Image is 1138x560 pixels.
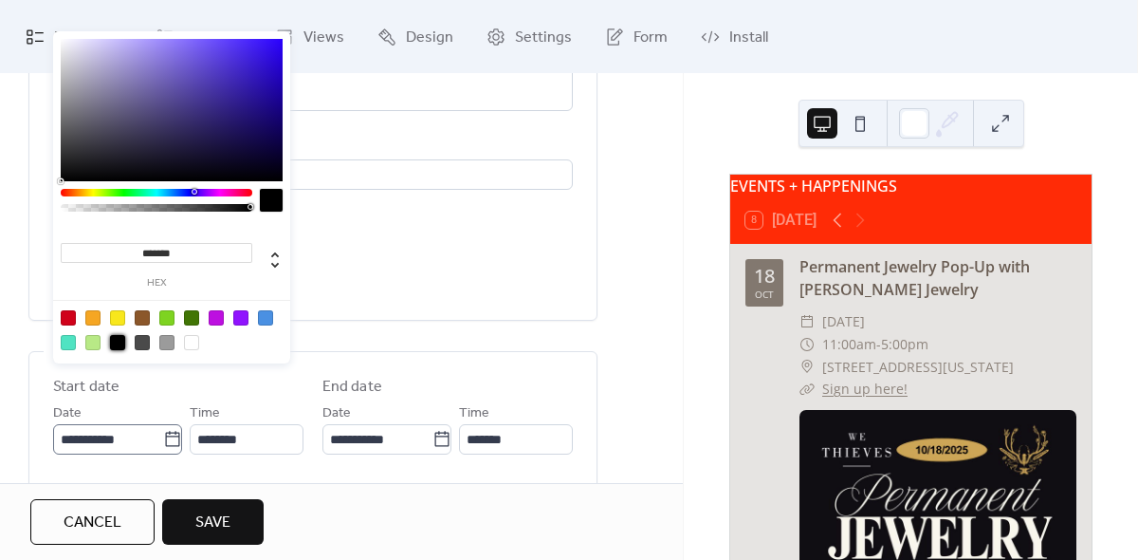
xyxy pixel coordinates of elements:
[822,356,1014,379] span: [STREET_ADDRESS][US_STATE]
[64,512,121,534] span: Cancel
[876,333,881,356] span: -
[729,23,768,52] span: Install
[881,333,928,356] span: 5:00pm
[406,23,453,52] span: Design
[515,23,572,52] span: Settings
[110,335,125,350] div: #000000
[799,310,815,333] div: ​
[472,8,586,65] a: Settings
[53,342,150,364] span: Date and time
[322,376,382,399] div: End date
[633,23,668,52] span: Form
[799,256,1030,300] a: Permanent Jewelry Pop-Up with [PERSON_NAME] Jewelry
[162,499,264,545] button: Save
[135,335,150,350] div: #4A4A4A
[799,378,815,401] div: ​
[755,289,774,299] div: Oct
[184,335,199,350] div: #FFFFFF
[209,310,224,326] div: #BD10E0
[61,310,76,326] div: #D0021B
[258,310,273,326] div: #4A90E2
[85,310,101,326] div: #F5A623
[195,512,230,534] span: Save
[135,310,150,326] div: #8B572A
[141,8,256,65] a: Connect
[730,175,1092,197] div: EVENTS + HAPPENINGS
[53,134,569,157] div: Location
[53,376,119,399] div: Start date
[110,310,125,326] div: #F8E71C
[459,402,489,425] span: Time
[822,333,876,356] span: 11:00am
[322,402,351,425] span: Date
[822,310,865,333] span: [DATE]
[30,499,155,545] button: Cancel
[159,310,174,326] div: #7ED321
[184,23,242,52] span: Connect
[363,8,468,65] a: Design
[822,380,908,398] a: Sign up here!
[53,402,82,425] span: Date
[261,8,358,65] a: Views
[76,478,114,501] span: All day
[799,333,815,356] div: ​
[233,310,248,326] div: #9013FE
[61,335,76,350] div: #50E3C2
[303,23,344,52] span: Views
[159,335,174,350] div: #9B9B9B
[687,8,782,65] a: Install
[799,356,815,379] div: ​
[184,310,199,326] div: #417505
[591,8,682,65] a: Form
[190,402,220,425] span: Time
[54,23,122,52] span: My Events
[61,278,252,289] label: hex
[85,335,101,350] div: #B8E986
[754,267,775,286] div: 18
[11,8,137,65] a: My Events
